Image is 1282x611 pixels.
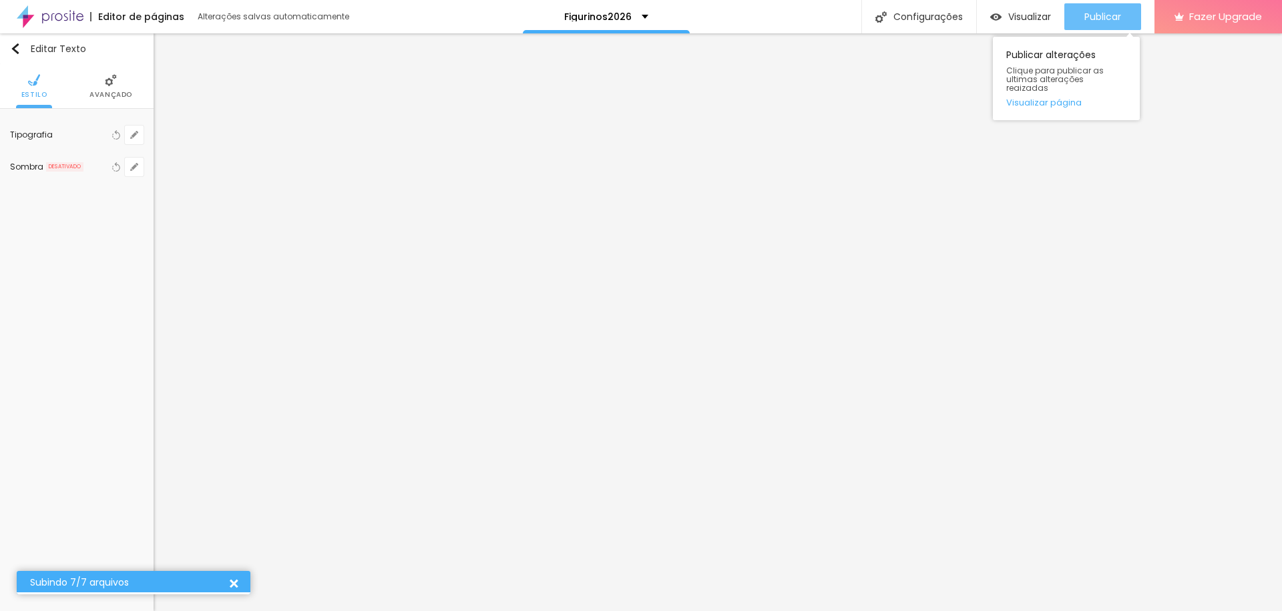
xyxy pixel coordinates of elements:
div: Tipografia [10,131,109,139]
span: Fazer Upgrade [1189,11,1262,22]
a: Visualizar página [1006,98,1126,107]
img: view-1.svg [990,11,1002,23]
button: Visualizar [977,3,1064,30]
img: Icone [28,74,40,86]
span: Publicar [1084,11,1121,22]
div: Subindo 7/7 arquivos [30,578,227,588]
img: Icone [10,43,21,54]
span: Visualizar [1008,11,1051,22]
iframe: Editor [154,33,1282,611]
img: Icone [875,11,887,23]
div: Publicar alterações [993,37,1140,120]
img: Icone [105,74,117,86]
span: DESATIVADO [46,162,83,172]
div: Editor de páginas [90,12,184,21]
div: Editar Texto [10,43,86,54]
span: Estilo [21,91,47,98]
div: Alterações salvas automaticamente [198,13,351,21]
div: Sombra [10,163,43,171]
p: Figurinos2026 [564,12,632,21]
span: Avançado [89,91,132,98]
span: Clique para publicar as ultimas alterações reaizadas [1006,66,1126,93]
button: Publicar [1064,3,1141,30]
